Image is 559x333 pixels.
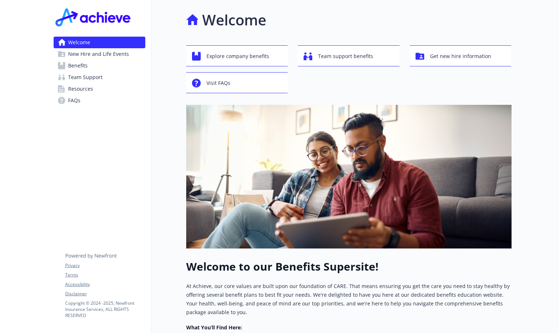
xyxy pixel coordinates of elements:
[298,45,400,66] button: Team support benefits
[65,281,145,288] a: Accessibility
[202,9,266,31] h1: Welcome
[186,282,512,317] p: At Achieve, our core values are built upon our foundation of CARE. That means ensuring you get th...
[207,76,230,90] span: Visit FAQs
[65,272,145,278] a: Terms
[65,300,145,318] p: Copyright © 2024 - 2025 , Newfront Insurance Services, ALL RIGHTS RESERVED
[68,37,90,48] span: Welcome
[186,260,512,273] h1: Welcome to our Benefits Supersite!
[186,324,242,331] strong: What You’ll Find Here:
[186,72,288,93] button: Visit FAQs
[65,262,145,269] a: Privacy
[207,49,269,63] span: Explore company benefits
[68,48,129,60] span: New Hire and Life Events
[65,291,145,297] a: Disclaimer
[54,71,145,83] a: Team Support
[186,105,512,248] img: overview page banner
[68,95,80,106] span: FAQs
[318,49,373,63] span: Team support benefits
[68,71,103,83] span: Team Support
[410,45,512,66] button: Get new hire information
[430,49,491,63] span: Get new hire information
[54,48,145,60] a: New Hire and Life Events
[68,83,93,95] span: Resources
[54,95,145,106] a: FAQs
[54,37,145,48] a: Welcome
[54,60,145,71] a: Benefits
[68,60,88,71] span: Benefits
[186,45,288,66] button: Explore company benefits
[54,83,145,95] a: Resources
